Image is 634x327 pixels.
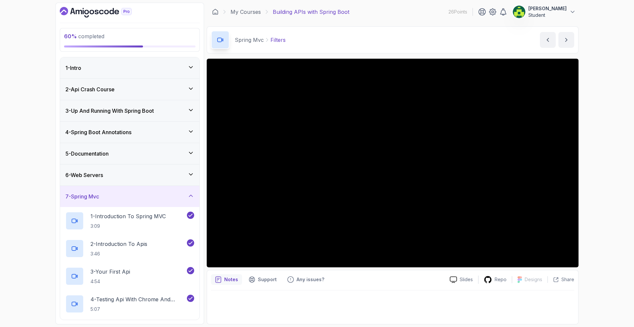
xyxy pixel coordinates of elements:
button: Support button [245,274,281,285]
p: 5:07 [90,306,186,312]
img: user profile image [513,6,525,18]
p: Filters [270,36,286,44]
p: Student [528,12,567,18]
p: 3:09 [90,223,166,229]
button: 4-Spring Boot Annotations [60,122,199,143]
button: user profile image[PERSON_NAME]Student [512,5,576,18]
button: notes button [211,274,242,285]
a: Repo [478,276,512,284]
p: 26 Points [448,9,467,15]
h3: 3 - Up And Running With Spring Boot [65,107,154,115]
p: 4 - Testing Api With Chrome And Intellij [90,295,186,303]
h3: 2 - Api Crash Course [65,85,115,93]
button: previous content [540,32,556,48]
p: 3:46 [90,251,147,257]
p: 2 - Introduction To Apis [90,240,147,248]
p: 4:54 [90,278,130,285]
button: 5-Documentation [60,143,199,164]
span: 60 % [64,33,77,40]
button: next content [558,32,574,48]
p: 3 - Your First Api [90,268,130,276]
p: Share [561,276,574,283]
p: [PERSON_NAME] [528,5,567,12]
a: Dashboard [60,7,147,17]
button: 2-Introduction To Apis3:46 [65,239,194,258]
a: Slides [444,276,478,283]
p: Spring Mvc [235,36,264,44]
button: 1-Introduction To Spring MVC3:09 [65,212,194,230]
p: Repo [495,276,507,283]
button: Feedback button [283,274,328,285]
h3: 6 - Web Servers [65,171,103,179]
iframe: 14 - Filters [207,59,579,267]
button: 3-Up And Running With Spring Boot [60,100,199,121]
p: Support [258,276,277,283]
h3: 7 - Spring Mvc [65,193,99,200]
a: Dashboard [212,9,219,15]
p: Notes [224,276,238,283]
h3: 5 - Documentation [65,150,109,158]
p: Slides [460,276,473,283]
p: Any issues? [297,276,324,283]
p: 1 - Introduction To Spring MVC [90,212,166,220]
button: 1-Intro [60,57,199,78]
button: 4-Testing Api With Chrome And Intellij5:07 [65,295,194,313]
button: 6-Web Servers [60,164,199,186]
button: 3-Your First Api4:54 [65,267,194,285]
button: 2-Api Crash Course [60,79,199,100]
a: My Courses [230,8,261,16]
button: 7-Spring Mvc [60,186,199,207]
span: completed [64,33,104,40]
p: Designs [525,276,542,283]
h3: 4 - Spring Boot Annotations [65,128,131,136]
p: Building APIs with Spring Boot [273,8,349,16]
button: Share [547,276,574,283]
h3: 1 - Intro [65,64,81,72]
